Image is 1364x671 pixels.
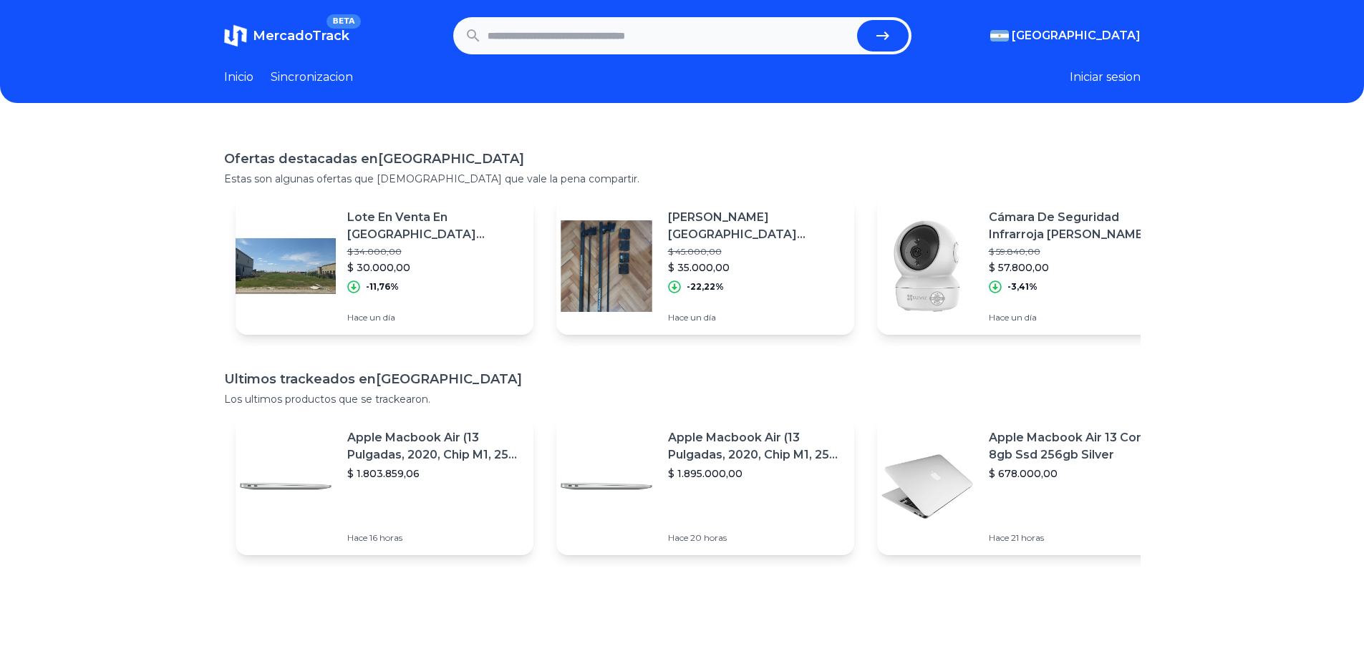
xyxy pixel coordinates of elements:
[366,281,399,293] p: -11,76%
[668,312,843,323] p: Hace un día
[990,27,1141,44] button: [GEOGRAPHIC_DATA]
[224,172,1141,186] p: Estas son algunas ofertas que [DEMOGRAPHIC_DATA] que vale la pena compartir.
[224,149,1141,169] h1: Ofertas destacadas en [GEOGRAPHIC_DATA]
[989,466,1164,481] p: $ 678.000,00
[668,466,843,481] p: $ 1.895.000,00
[556,197,854,335] a: Featured image[PERSON_NAME] [GEOGRAPHIC_DATA] Renault Clio 2$ 45.000,00$ 35.000,00-22,22%Hace un día
[224,369,1141,389] h1: Ultimos trackeados en [GEOGRAPHIC_DATA]
[347,466,522,481] p: $ 1.803.859,06
[1012,27,1141,44] span: [GEOGRAPHIC_DATA]
[668,209,843,243] p: [PERSON_NAME] [GEOGRAPHIC_DATA] Renault Clio 2
[224,69,253,86] a: Inicio
[668,260,843,275] p: $ 35.000,00
[877,436,977,537] img: Featured image
[224,24,349,47] a: MercadoTrackBETA
[989,429,1164,464] p: Apple Macbook Air 13 Core I5 8gb Ssd 256gb Silver
[989,209,1164,243] p: Cámara De Seguridad Infrarroja [PERSON_NAME] Interior
[224,24,247,47] img: MercadoTrack
[989,312,1164,323] p: Hace un día
[877,418,1175,555] a: Featured imageApple Macbook Air 13 Core I5 8gb Ssd 256gb Silver$ 678.000,00Hace 21 horas
[990,30,1009,41] img: Argentina
[236,216,336,316] img: Featured image
[556,436,657,537] img: Featured image
[989,260,1164,275] p: $ 57.800,00
[271,69,353,86] a: Sincronizacion
[877,216,977,316] img: Featured image
[687,281,724,293] p: -22,22%
[877,197,1175,335] a: Featured imageCámara De Seguridad Infrarroja [PERSON_NAME] Interior$ 59.840,00$ 57.800,00-3,41%Ha...
[347,260,522,275] p: $ 30.000,00
[556,418,854,555] a: Featured imageApple Macbook Air (13 Pulgadas, 2020, Chip M1, 256 Gb De Ssd, 8 Gb De Ram) - Plata$...
[668,246,843,258] p: $ 45.000,00
[668,429,843,464] p: Apple Macbook Air (13 Pulgadas, 2020, Chip M1, 256 Gb De Ssd, 8 Gb De Ram) - Plata
[224,392,1141,406] p: Los ultimos productos que se trackearon.
[253,28,349,44] span: MercadoTrack
[556,216,657,316] img: Featured image
[347,209,522,243] p: Lote En Venta En [GEOGRAPHIC_DATA][PERSON_NAME], Area 7
[236,197,533,335] a: Featured imageLote En Venta En [GEOGRAPHIC_DATA][PERSON_NAME], Area 7$ 34.000,00$ 30.000,00-11,76...
[989,532,1164,544] p: Hace 21 horas
[347,246,522,258] p: $ 34.000,00
[989,246,1164,258] p: $ 59.840,00
[347,532,522,544] p: Hace 16 horas
[347,429,522,464] p: Apple Macbook Air (13 Pulgadas, 2020, Chip M1, 256 Gb De Ssd, 8 Gb De Ram) - Plata
[236,418,533,555] a: Featured imageApple Macbook Air (13 Pulgadas, 2020, Chip M1, 256 Gb De Ssd, 8 Gb De Ram) - Plata$...
[347,312,522,323] p: Hace un día
[668,532,843,544] p: Hace 20 horas
[1007,281,1037,293] p: -3,41%
[327,14,360,29] span: BETA
[1070,69,1141,86] button: Iniciar sesion
[236,436,336,537] img: Featured image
